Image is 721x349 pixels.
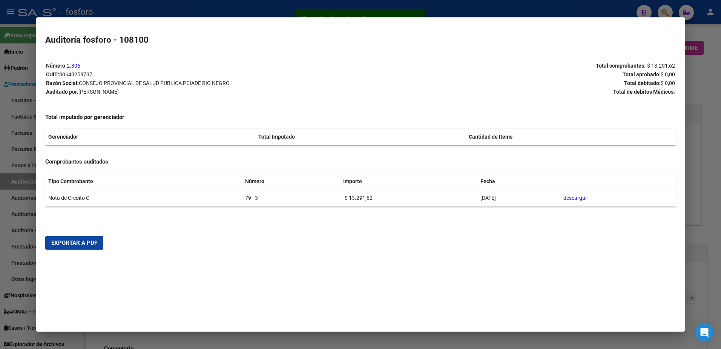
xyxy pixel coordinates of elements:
[242,190,340,207] td: 79 - 3
[67,63,80,69] a: 2.306
[59,71,92,77] span: 30643258737
[78,89,119,95] span: [PERSON_NAME]
[46,88,360,96] p: Auditado por:
[695,323,713,341] div: Open Intercom Messenger
[477,190,561,207] td: [DATE]
[477,173,561,190] th: Fecha
[46,62,360,70] p: Número:
[340,190,477,207] td: -$ 13.291,62
[45,113,676,122] h4: Total imputado por gerenciador
[361,62,675,70] p: Total comprobantes:
[361,79,675,88] p: Total debitado:
[361,70,675,79] p: Total aprobado:
[45,158,676,166] h4: Comprobantes auditados
[361,88,675,96] p: Total de debitos Médicos:
[255,129,466,145] th: Total Imputado
[45,236,103,250] button: Exportar a PDF
[661,80,675,86] span: $ 0,00
[563,195,587,201] a: descargar
[79,80,230,86] span: CONSEJO PROVINCIAL DE SALUD PUBLICA PCIADE RIO NEGRO
[45,34,676,46] h2: Auditoría fosforo - 108100
[466,129,676,145] th: Cantidad de Items
[46,79,360,88] p: Razón Social:
[45,173,242,190] th: Tipo Combrobante
[46,70,360,79] p: CUIT:
[242,173,340,190] th: Número
[661,71,675,77] span: $ 0,00
[45,129,256,145] th: Gerenciador
[51,239,97,246] span: Exportar a PDF
[45,190,242,207] td: Nota de Crédito C
[646,63,675,69] span: -$ 13.291,62
[340,173,477,190] th: Importe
